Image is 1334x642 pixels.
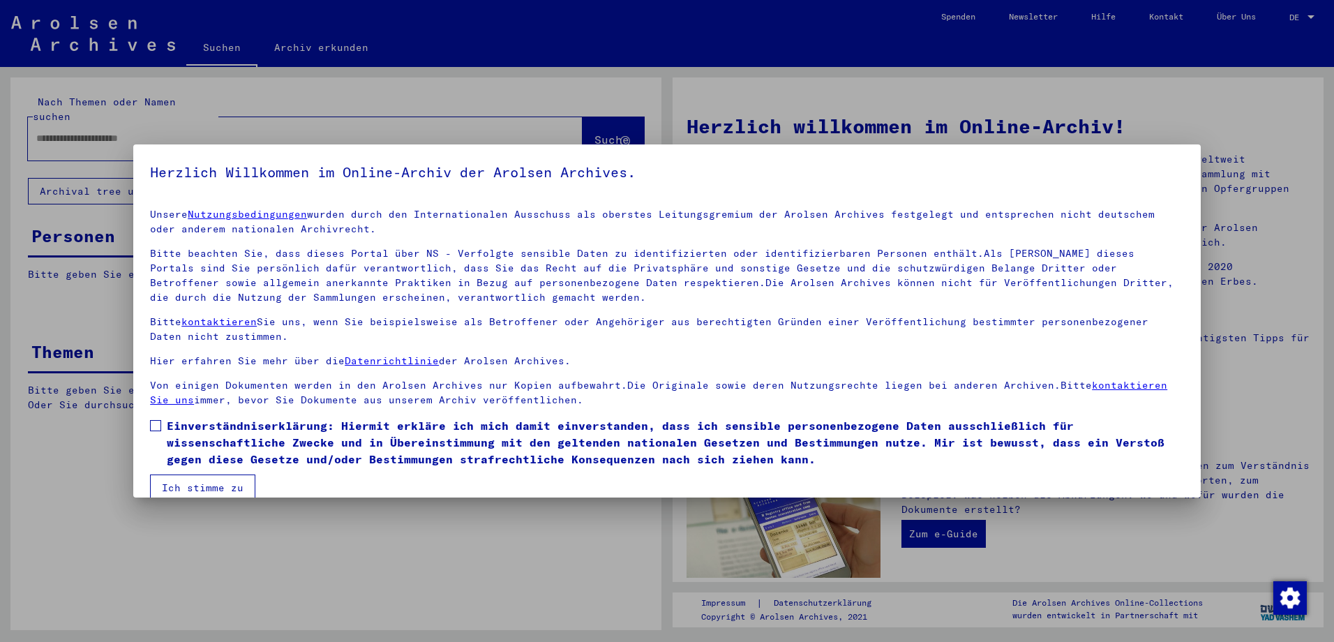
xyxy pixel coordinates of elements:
[1273,581,1307,615] img: Zustimmung ändern
[150,207,1184,237] p: Unsere wurden durch den Internationalen Ausschuss als oberstes Leitungsgremium der Arolsen Archiv...
[188,208,307,221] a: Nutzungsbedingungen
[181,315,257,328] a: kontaktieren
[150,354,1184,368] p: Hier erfahren Sie mehr über die der Arolsen Archives.
[1273,581,1306,614] div: Zustimmung ändern
[150,315,1184,344] p: Bitte Sie uns, wenn Sie beispielsweise als Betroffener oder Angehöriger aus berechtigten Gründen ...
[150,475,255,501] button: Ich stimme zu
[345,354,439,367] a: Datenrichtlinie
[150,246,1184,305] p: Bitte beachten Sie, dass dieses Portal über NS - Verfolgte sensible Daten zu identifizierten oder...
[150,378,1184,408] p: Von einigen Dokumenten werden in den Arolsen Archives nur Kopien aufbewahrt.Die Originale sowie d...
[150,161,1184,184] h5: Herzlich Willkommen im Online-Archiv der Arolsen Archives.
[167,417,1184,468] span: Einverständniserklärung: Hiermit erkläre ich mich damit einverstanden, dass ich sensible personen...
